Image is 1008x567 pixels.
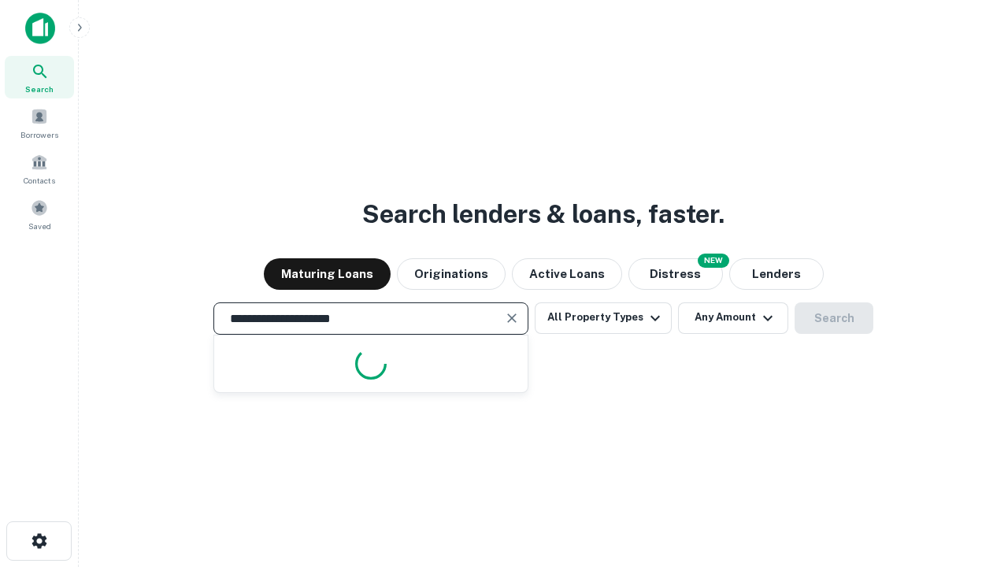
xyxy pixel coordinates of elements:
span: Borrowers [20,128,58,141]
img: capitalize-icon.png [25,13,55,44]
span: Contacts [24,174,55,187]
a: Saved [5,193,74,235]
button: Maturing Loans [264,258,391,290]
a: Borrowers [5,102,74,144]
a: Search [5,56,74,98]
span: Saved [28,220,51,232]
span: Search [25,83,54,95]
a: Contacts [5,147,74,190]
button: Search distressed loans with lien and other non-mortgage details. [628,258,723,290]
iframe: Chat Widget [929,441,1008,517]
button: Lenders [729,258,824,290]
h3: Search lenders & loans, faster. [362,195,724,233]
button: All Property Types [535,302,672,334]
button: Clear [501,307,523,329]
div: NEW [698,254,729,268]
button: Originations [397,258,506,290]
button: Active Loans [512,258,622,290]
button: Any Amount [678,302,788,334]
